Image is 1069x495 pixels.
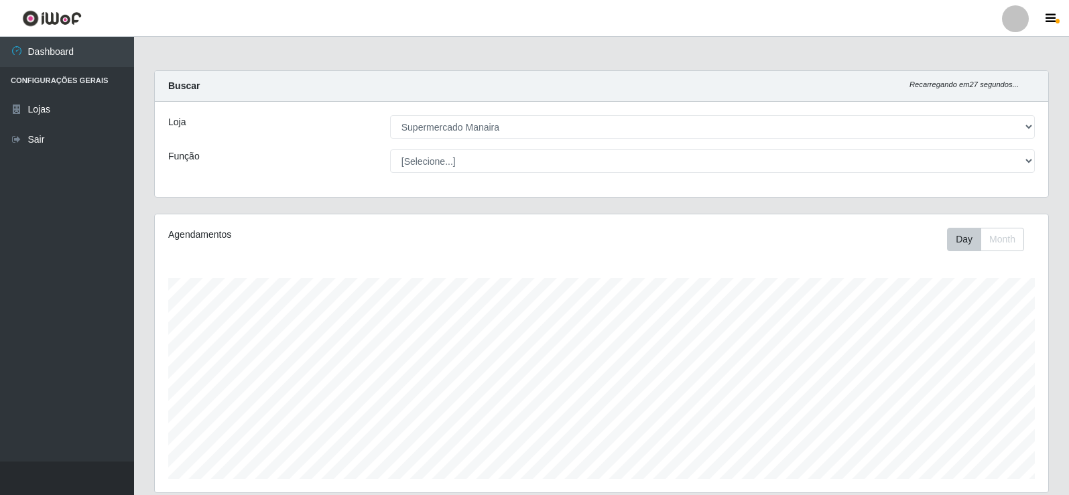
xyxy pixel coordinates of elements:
[947,228,1024,251] div: First group
[168,228,517,242] div: Agendamentos
[168,80,200,91] strong: Buscar
[947,228,981,251] button: Day
[168,115,186,129] label: Loja
[168,149,200,163] label: Função
[981,228,1024,251] button: Month
[909,80,1019,88] i: Recarregando em 27 segundos...
[22,10,82,27] img: CoreUI Logo
[947,228,1035,251] div: Toolbar with button groups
